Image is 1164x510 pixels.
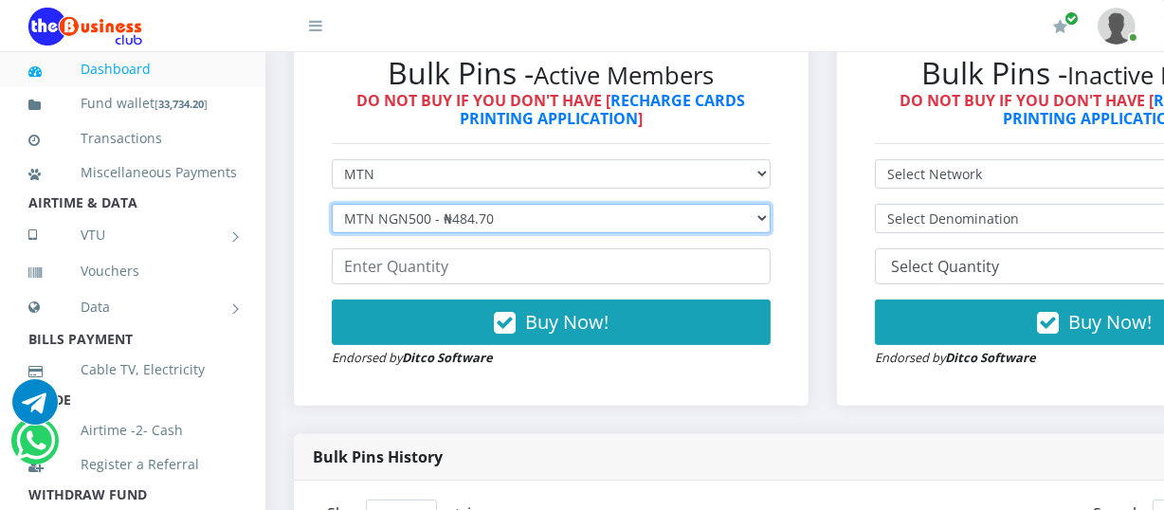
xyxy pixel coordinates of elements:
a: Dashboard [28,47,237,91]
a: Register a Referral [28,443,237,486]
small: Active Members [535,59,715,92]
input: Enter Quantity [332,248,771,284]
span: Buy Now! [1068,309,1152,335]
a: Chat for support [12,393,58,425]
a: Chat for support [16,432,55,464]
a: VTU [28,211,237,259]
a: Airtime -2- Cash [28,409,237,452]
img: Logo [28,8,142,46]
a: Vouchers [28,249,237,293]
span: Renew/Upgrade Subscription [1064,11,1079,26]
a: Fund wallet[33,734.20] [28,82,237,126]
small: [ ] [155,97,208,111]
b: 33,734.20 [158,97,204,111]
a: Miscellaneous Payments [28,151,237,194]
i: Renew/Upgrade Subscription [1053,19,1067,34]
strong: Bulk Pins History [313,446,443,467]
strong: Ditco Software [945,349,1036,366]
a: Transactions [28,117,237,160]
img: User [1098,8,1136,45]
a: Cable TV, Electricity [28,348,237,392]
a: RECHARGE CARDS PRINTING APPLICATION [460,90,746,129]
a: Data [28,283,237,331]
strong: Ditco Software [402,349,493,366]
small: Endorsed by [875,349,1036,366]
span: Buy Now! [525,309,609,335]
strong: DO NOT BUY IF YOU DON'T HAVE [ ] [357,90,746,129]
small: Endorsed by [332,349,493,366]
h2: Bulk Pins - [332,55,771,91]
button: Buy Now! [332,300,771,345]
